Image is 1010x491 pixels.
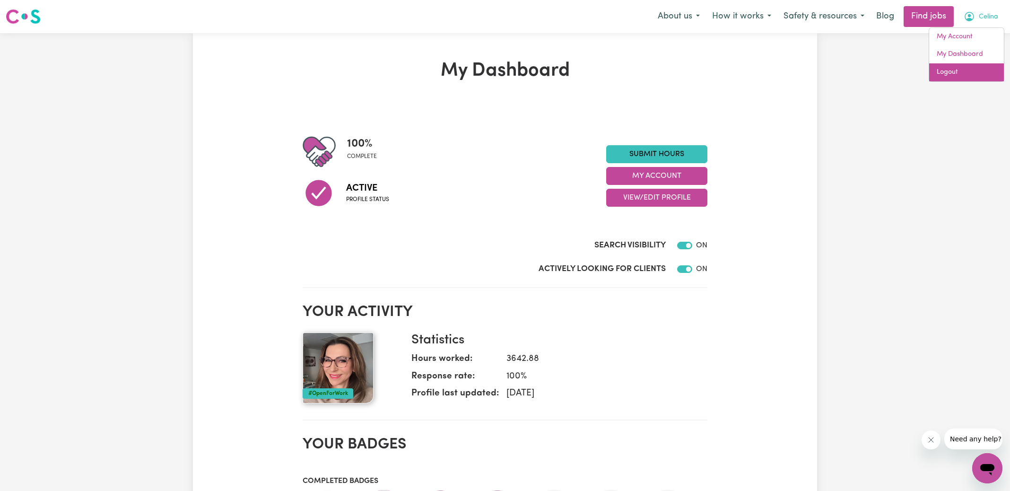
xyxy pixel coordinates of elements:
[652,7,706,26] button: About us
[347,152,377,161] span: complete
[777,7,871,26] button: Safety & resources
[972,453,1002,483] iframe: Button to launch messaging window
[871,6,900,27] a: Blog
[346,195,389,204] span: Profile status
[499,370,700,384] dd: 100 %
[904,6,954,27] a: Find jobs
[411,370,499,387] dt: Response rate:
[411,387,499,404] dt: Profile last updated:
[929,28,1004,46] a: My Account
[606,189,707,207] button: View/Edit Profile
[594,239,666,252] label: Search Visibility
[539,263,666,275] label: Actively Looking for Clients
[303,436,707,454] h2: Your badges
[303,477,707,486] h3: Completed badges
[303,333,374,403] img: Your profile picture
[606,145,707,163] a: Submit Hours
[347,135,384,168] div: Profile completeness: 100%
[347,135,377,152] span: 100 %
[303,388,353,399] div: #OpenForWork
[696,265,707,273] span: ON
[346,181,389,195] span: Active
[499,352,700,366] dd: 3642.88
[606,167,707,185] button: My Account
[303,60,707,82] h1: My Dashboard
[979,12,998,22] span: Celina
[922,430,940,449] iframe: Close message
[411,333,700,349] h3: Statistics
[706,7,777,26] button: How it works
[929,63,1004,81] a: Logout
[499,387,700,401] dd: [DATE]
[929,27,1004,82] div: My Account
[411,352,499,370] dt: Hours worked:
[958,7,1004,26] button: My Account
[6,8,41,25] img: Careseekers logo
[6,6,41,27] a: Careseekers logo
[696,242,707,249] span: ON
[303,303,707,321] h2: Your activity
[944,429,1002,449] iframe: Message from company
[929,45,1004,63] a: My Dashboard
